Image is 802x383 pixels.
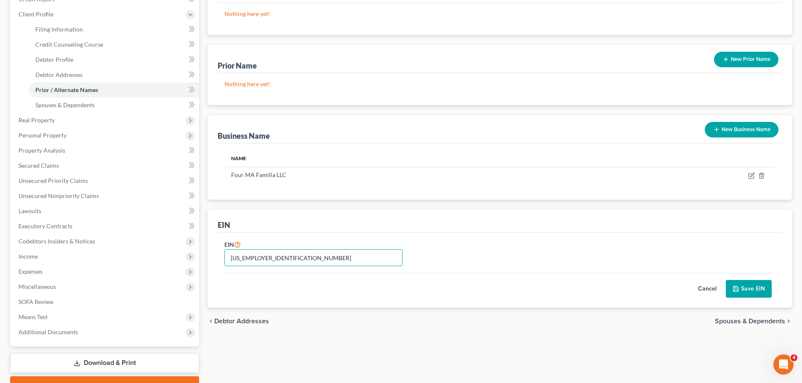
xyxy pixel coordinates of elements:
[19,116,55,124] span: Real Property
[19,177,88,184] span: Unsecured Priority Claims
[224,10,775,18] p: Nothing here yet!
[12,158,199,173] a: Secured Claims
[224,80,775,88] p: Nothing here yet!
[19,207,41,214] span: Lawsuits
[19,283,56,290] span: Miscellaneous
[208,318,269,325] button: chevron_left Debtor Addresses
[218,220,230,230] div: EIN
[689,280,726,297] button: Cancel
[726,280,772,298] button: Save EIN
[29,82,199,98] a: Prior / Alternate Names
[19,162,59,169] span: Secured Claims
[19,328,78,335] span: Additional Documents
[29,37,199,52] a: Credit Counseling Course
[214,318,269,325] span: Debtor Addresses
[12,294,199,309] a: SOFA Review
[773,354,794,375] iframe: Intercom live chat
[19,147,65,154] span: Property Analysis
[35,101,95,108] span: Spouses & Dependents
[224,167,594,183] td: Four MA Familia LLC
[19,222,72,230] span: Executory Contracts
[29,22,199,37] a: Filing Information
[19,11,53,18] span: Client Profile
[19,268,43,275] span: Expenses
[224,239,241,249] label: EIN
[29,67,199,82] a: Debtor Addresses
[19,238,95,245] span: Codebtors Insiders & Notices
[715,318,792,325] button: Spouses & Dependents chevron_right
[35,56,73,63] span: Debtor Profile
[29,98,199,113] a: Spouses & Dependents
[715,318,785,325] span: Spouses & Dependents
[29,52,199,67] a: Debtor Profile
[12,219,199,234] a: Executory Contracts
[208,318,214,325] i: chevron_left
[218,61,257,71] div: Prior Name
[12,173,199,188] a: Unsecured Priority Claims
[35,41,103,48] span: Credit Counseling Course
[225,250,402,266] input: --
[785,318,792,325] i: chevron_right
[19,313,48,320] span: Means Test
[35,26,83,33] span: Filing Information
[12,143,199,158] a: Property Analysis
[12,203,199,219] a: Lawsuits
[10,353,199,373] a: Download & Print
[35,71,83,78] span: Debtor Addresses
[19,192,99,199] span: Unsecured Nonpriority Claims
[19,132,67,139] span: Personal Property
[224,150,594,167] th: Name
[35,86,98,93] span: Prior / Alternate Names
[705,122,778,137] button: New Business Name
[19,253,38,260] span: Income
[791,354,797,361] span: 4
[218,131,270,141] div: Business Name
[19,298,53,305] span: SOFA Review
[12,188,199,203] a: Unsecured Nonpriority Claims
[714,52,778,67] button: New Prior Name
